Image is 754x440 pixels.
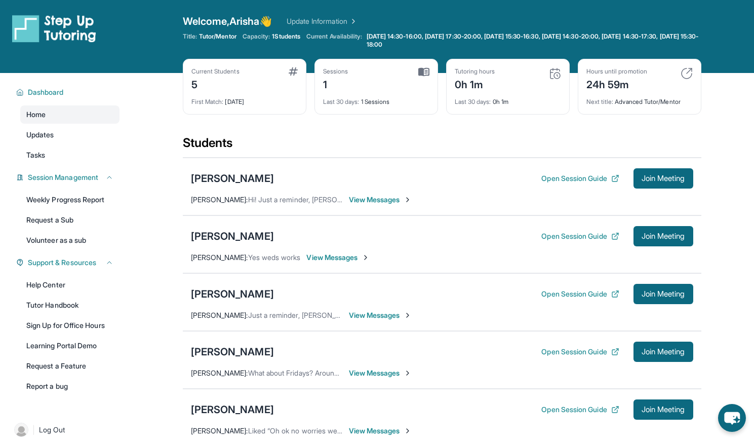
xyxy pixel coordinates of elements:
img: Chevron Right [347,16,358,26]
div: 1 [323,76,348,92]
img: card [549,67,561,80]
img: logo [12,14,96,43]
img: card [418,67,429,77]
span: View Messages [349,195,412,205]
button: Join Meeting [633,342,693,362]
span: Title: [183,32,197,41]
span: View Messages [349,310,412,320]
div: 24h 59m [586,76,647,92]
div: [PERSON_NAME] [191,171,274,186]
span: Join Meeting [642,407,685,413]
a: Request a Sub [20,211,120,229]
button: Dashboard [24,87,113,97]
button: chat-button [718,404,746,432]
a: Tasks [20,146,120,164]
span: Capacity: [243,32,270,41]
span: [DATE] 14:30-16:00, [DATE] 17:30-20:00, [DATE] 15:30-16:30, [DATE] 14:30-20:00, [DATE] 14:30-17:3... [367,32,699,49]
img: Chevron-Right [404,311,412,319]
a: Home [20,105,120,124]
div: 0h 1m [455,76,495,92]
span: Support & Resources [28,258,96,268]
button: Join Meeting [633,399,693,420]
div: Students [183,135,701,157]
span: View Messages [349,368,412,378]
span: Just a reminder, [PERSON_NAME]'s first tutoring session will be starting next week, not [DATE] [248,311,552,319]
a: Tutor Handbook [20,296,120,314]
span: Join Meeting [642,233,685,239]
button: Open Session Guide [541,231,619,241]
div: Tutoring hours [455,67,495,76]
button: Open Session Guide [541,289,619,299]
span: [PERSON_NAME] : [191,311,248,319]
span: [PERSON_NAME] : [191,195,248,204]
a: Learning Portal Demo [20,337,120,355]
span: [PERSON_NAME] : [191,253,248,262]
button: Open Session Guide [541,405,619,415]
a: Sign Up for Office Hours [20,316,120,335]
span: Yes weds works [248,253,301,262]
a: Volunteer as a sub [20,231,120,249]
span: What about Fridays? Around 3:30 or 4pm? [248,369,384,377]
span: Tasks [26,150,45,160]
div: [DATE] [191,92,298,106]
span: Current Availability: [306,32,362,49]
div: [PERSON_NAME] [191,402,274,417]
a: Weekly Progress Report [20,191,120,209]
div: Current Students [191,67,240,76]
a: Report a bug [20,377,120,395]
span: Session Management [28,172,98,182]
button: Join Meeting [633,168,693,189]
span: Home [26,109,46,120]
img: Chevron-Right [362,253,370,262]
img: card [289,67,298,76]
button: Open Session Guide [541,347,619,357]
div: Sessions [323,67,348,76]
button: Support & Resources [24,258,113,268]
img: user-img [14,423,28,437]
span: Join Meeting [642,175,685,181]
a: [DATE] 14:30-16:00, [DATE] 17:30-20:00, [DATE] 15:30-16:30, [DATE] 14:30-20:00, [DATE] 14:30-17:3... [365,32,701,49]
span: Dashboard [28,87,64,97]
span: Updates [26,130,54,140]
span: Join Meeting [642,291,685,297]
img: card [681,67,693,80]
span: Next title : [586,98,614,105]
a: Help Center [20,276,120,294]
div: [PERSON_NAME] [191,345,274,359]
div: 1 Sessions [323,92,429,106]
span: 1 Students [272,32,300,41]
a: Update Information [287,16,358,26]
span: Liked “Oh ok no worries we can keep it the same” [248,426,409,435]
span: Welcome, Arisha 👋 [183,14,272,28]
div: [PERSON_NAME] [191,287,274,301]
span: Log Out [39,425,65,435]
span: View Messages [349,426,412,436]
span: [PERSON_NAME] : [191,426,248,435]
div: Hours until promotion [586,67,647,76]
img: Chevron-Right [404,369,412,377]
img: Chevron-Right [404,427,412,435]
img: Chevron-Right [404,196,412,204]
span: Join Meeting [642,349,685,355]
span: First Match : [191,98,224,105]
a: Updates [20,126,120,144]
div: Advanced Tutor/Mentor [586,92,693,106]
span: Last 30 days : [455,98,491,105]
span: Tutor/Mentor [199,32,236,41]
div: 0h 1m [455,92,561,106]
button: Open Session Guide [541,173,619,184]
button: Session Management [24,172,113,182]
a: Request a Feature [20,357,120,375]
div: 5 [191,76,240,92]
button: Join Meeting [633,284,693,304]
span: Last 30 days : [323,98,360,105]
span: View Messages [306,252,370,263]
button: Join Meeting [633,226,693,246]
div: [PERSON_NAME] [191,229,274,243]
span: | [32,424,35,436]
span: [PERSON_NAME] : [191,369,248,377]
